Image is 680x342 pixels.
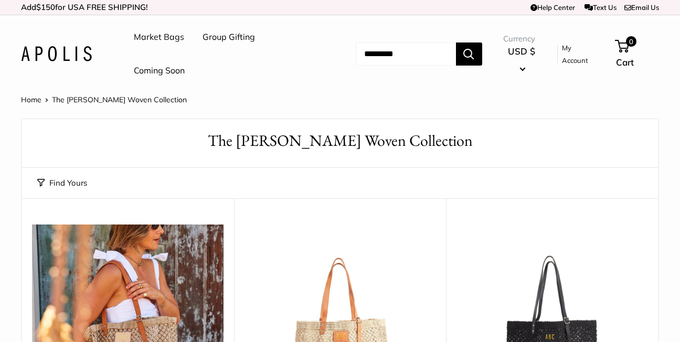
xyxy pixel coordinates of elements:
[21,93,187,106] nav: Breadcrumb
[503,31,540,46] span: Currency
[37,130,643,152] h1: The [PERSON_NAME] Woven Collection
[503,43,540,77] button: USD $
[456,42,482,66] button: Search
[616,57,634,68] span: Cart
[134,29,184,45] a: Market Bags
[203,29,255,45] a: Group Gifting
[616,37,659,71] a: 0 Cart
[21,46,92,61] img: Apolis
[585,3,617,12] a: Text Us
[508,46,535,57] span: USD $
[37,176,87,190] button: Find Yours
[626,36,636,47] span: 0
[562,41,598,67] a: My Account
[356,42,456,66] input: Search...
[21,95,41,104] a: Home
[624,3,659,12] a: Email Us
[52,95,187,104] span: The [PERSON_NAME] Woven Collection
[530,3,575,12] a: Help Center
[36,2,55,12] span: $150
[134,63,185,79] a: Coming Soon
